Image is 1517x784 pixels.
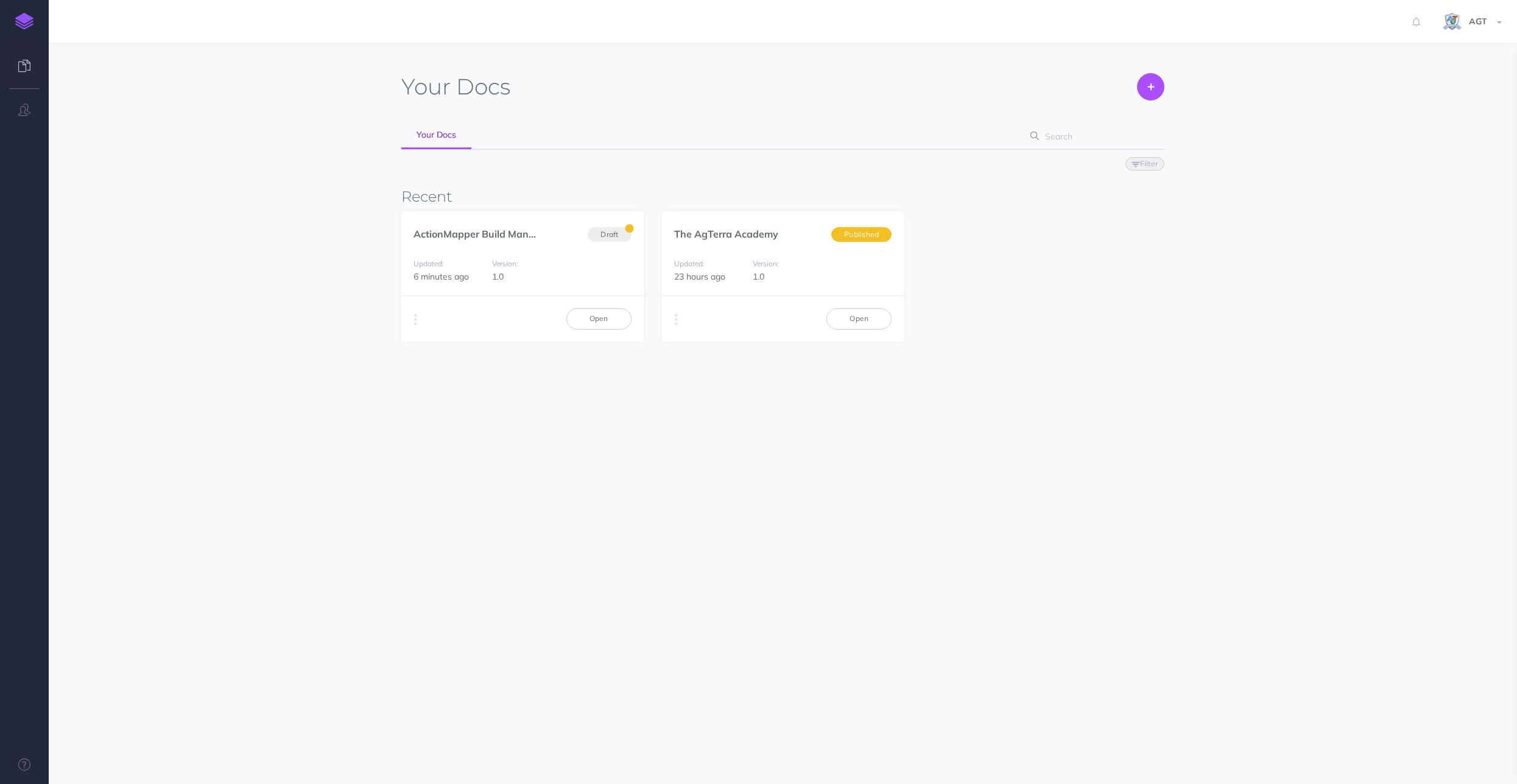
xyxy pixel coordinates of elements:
[401,122,471,149] a: Your Docs
[492,259,518,268] small: Version:
[414,228,536,240] a: ActionMapper Build Man...
[566,308,632,329] a: Open
[674,259,705,268] small: Updated:
[401,73,451,100] span: Your
[753,271,764,282] span: 1.0
[414,259,444,268] small: Updated:
[414,271,469,282] span: 6 minutes ago
[1041,125,1146,147] input: Search
[492,271,504,282] span: 1.0
[826,308,892,329] a: Open
[1463,16,1493,27] span: AGT
[1441,12,1463,33] img: iCxL6hB4gPtK36lnwjqkK90dLekSAv8p9JC67nPZ.png
[417,129,456,140] span: Your Docs
[675,311,678,328] i: More actions
[674,228,778,240] a: The AgTerra Academy
[401,189,1164,205] h3: Recent
[414,311,417,328] i: More actions
[401,73,510,101] h1: Docs
[674,271,725,282] span: 23 hours ago
[753,259,779,268] small: Version:
[15,13,33,30] img: logo-mark.svg
[1125,157,1164,171] button: Filter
